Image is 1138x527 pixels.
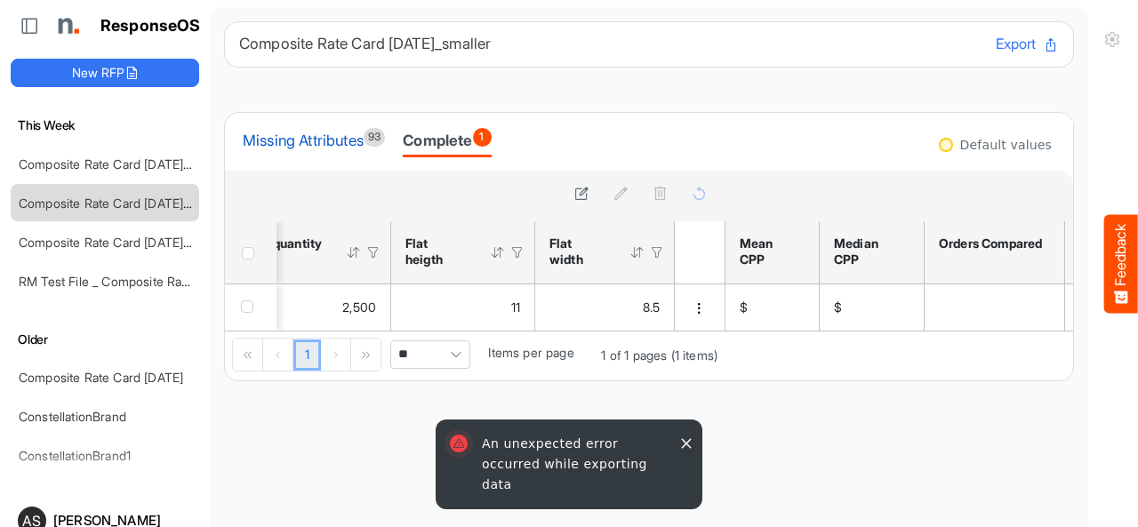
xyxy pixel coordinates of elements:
div: Filter Icon [509,244,525,260]
div: Orders Compared [939,236,1045,252]
div: An unexpected error occurred while exporting data [439,423,699,506]
span: 2,500 [342,299,376,315]
img: Northell [49,8,84,44]
div: Median CPP [834,236,904,267]
td: checkbox [225,284,276,331]
span: $ [834,299,842,315]
td: is template cell Column Header orders-compared [925,284,1065,331]
td: $ is template cell Column Header median-cpp [820,284,925,331]
span: 93 [364,128,385,147]
div: Default values [960,139,1052,151]
a: Composite Rate Card [DATE]_smaller [19,156,229,172]
button: Feedback [1104,214,1138,313]
span: Items per page [488,345,573,360]
th: Header checkbox [225,221,276,283]
td: 8fcf91c6-590d-4d69-9642-b6dca994c995 is template cell Column Header [675,284,725,331]
div: Filter Icon [649,244,665,260]
a: Composite Rate Card [DATE]_smaller [19,196,229,211]
span: 1 of 1 pages [601,347,667,363]
div: Go to first page [233,339,263,371]
div: Filter Icon [365,244,381,260]
h6: Composite Rate Card [DATE]_smaller [239,36,982,52]
button: New RFP [11,59,199,87]
span: 11 [511,299,520,315]
div: Go to last page [351,339,381,371]
a: RM Test File _ Composite Rate Card [DATE] [19,274,267,289]
a: ConstellationBrand [19,409,126,424]
div: Flat heigth [405,236,467,267]
button: dropdownbutton [689,299,709,317]
h6: This Week [11,116,199,135]
div: Mean CPP [740,236,799,267]
div: [PERSON_NAME] [53,514,192,527]
td: $ is template cell Column Header mean-cpp [725,284,820,331]
span: $ [740,299,748,315]
span: 8.5 [643,299,660,315]
td: 8.5 is template cell Column Header httpsnorthellcomontologiesmapping-rulesmeasurementhasflatsizew... [535,284,675,331]
span: Pagerdropdown [390,340,470,369]
td: 2500 is template cell Column Header httpsnorthellcomontologiesmapping-rulesorderhasfinishedtotalq... [227,284,391,331]
a: Composite Rate Card [DATE]_smaller [19,235,229,250]
div: Missing Attributes [243,128,385,153]
h1: ResponseOS [100,17,201,36]
td: 11 is template cell Column Header httpsnorthellcomontologiesmapping-rulesmeasurementhasflatsizehe... [391,284,535,331]
div: Total quantity [241,236,323,252]
div: Go to previous page [263,339,293,371]
a: Composite Rate Card [DATE] [19,370,183,385]
div: Go to next page [321,339,351,371]
span: 1 [473,128,492,147]
a: ConstellationBrand1 [19,448,131,463]
span: (1 items) [671,347,717,363]
button: Export [996,33,1059,56]
a: Page 1 of 1 Pages [293,339,321,371]
button: Close [677,435,695,452]
div: Pager Container [225,331,725,380]
div: Flat width [549,236,606,267]
h6: Older [11,330,199,349]
div: Complete [403,128,491,153]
